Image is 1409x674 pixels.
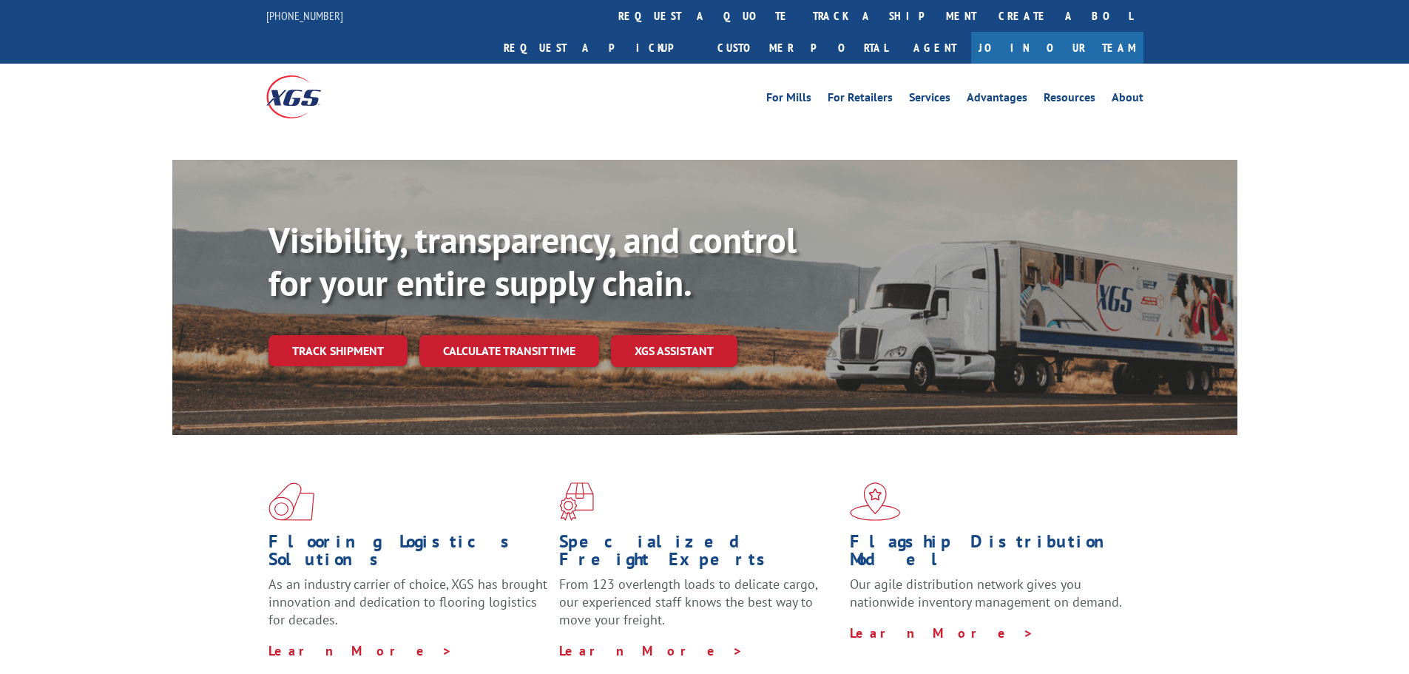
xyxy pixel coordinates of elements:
[706,32,899,64] a: Customer Portal
[850,624,1034,641] a: Learn More >
[493,32,706,64] a: Request a pickup
[559,576,839,641] p: From 123 overlength loads to delicate cargo, our experienced staff knows the best way to move you...
[268,217,797,306] b: Visibility, transparency, and control for your entire supply chain.
[850,482,901,521] img: xgs-icon-flagship-distribution-model-red
[967,92,1027,108] a: Advantages
[559,482,594,521] img: xgs-icon-focused-on-flooring-red
[559,533,839,576] h1: Specialized Freight Experts
[971,32,1143,64] a: Join Our Team
[828,92,893,108] a: For Retailers
[266,8,343,23] a: [PHONE_NUMBER]
[850,533,1129,576] h1: Flagship Distribution Model
[268,482,314,521] img: xgs-icon-total-supply-chain-intelligence-red
[1044,92,1095,108] a: Resources
[419,335,599,367] a: Calculate transit time
[268,335,408,366] a: Track shipment
[268,533,548,576] h1: Flooring Logistics Solutions
[850,576,1122,610] span: Our agile distribution network gives you nationwide inventory management on demand.
[559,642,743,659] a: Learn More >
[268,642,453,659] a: Learn More >
[611,335,737,367] a: XGS ASSISTANT
[766,92,811,108] a: For Mills
[268,576,547,628] span: As an industry carrier of choice, XGS has brought innovation and dedication to flooring logistics...
[1112,92,1143,108] a: About
[909,92,950,108] a: Services
[899,32,971,64] a: Agent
